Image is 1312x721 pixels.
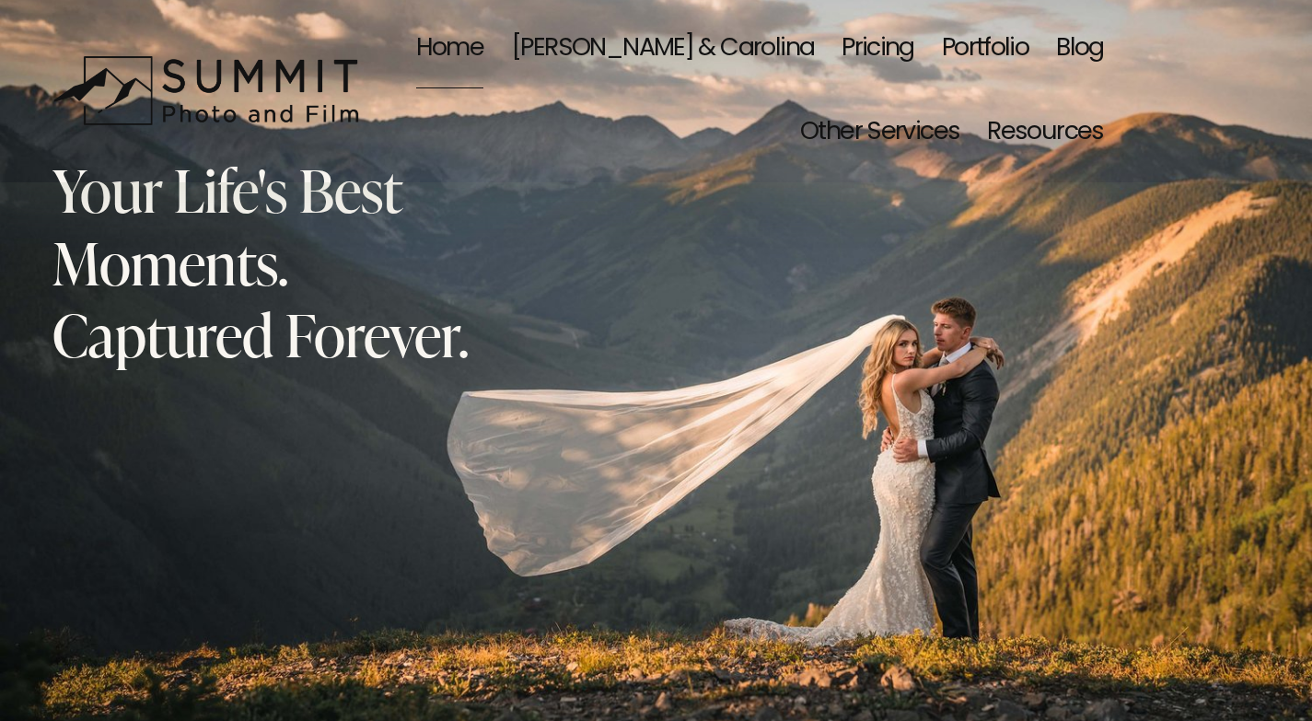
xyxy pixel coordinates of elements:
[416,6,484,91] a: Home
[1056,6,1104,91] a: Blog
[942,6,1028,91] a: Portfolio
[511,6,814,91] a: [PERSON_NAME] & Carolina
[52,154,499,370] h2: Your Life's Best Moments. Captured Forever.
[842,6,914,91] a: Pricing
[800,93,959,172] span: Other Services
[987,93,1103,172] span: Resources
[800,91,959,176] a: folder dropdown
[987,91,1103,176] a: folder dropdown
[52,55,370,126] img: Summit Photo and Film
